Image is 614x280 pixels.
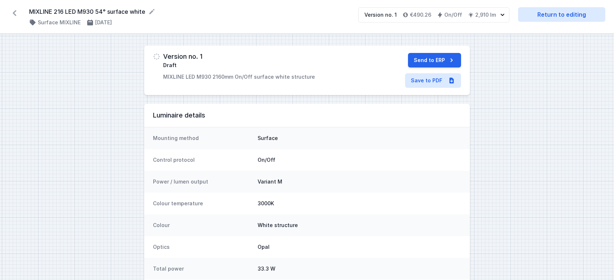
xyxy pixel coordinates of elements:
button: Version no. 1€490.26On/Off2,910 lm [358,7,509,22]
dd: On/Off [258,156,461,164]
h4: On/Off [444,11,462,18]
h4: [DATE] [95,19,112,26]
dt: Colour temperature [153,200,252,207]
dt: Colour [153,222,252,229]
dd: Variant M [258,178,461,185]
a: Return to editing [518,7,605,22]
form: MIXLINE 216 LED M930 54° surface white [29,7,350,16]
h3: Luminaire details [153,111,461,120]
dt: Total power [153,265,252,272]
h4: 2,910 lm [475,11,496,18]
dt: Control protocol [153,156,252,164]
h3: Version no. 1 [163,53,202,60]
h4: Surface MIXLINE [38,19,81,26]
dd: Surface [258,135,461,142]
button: Send to ERP [408,53,461,67]
span: Draft [163,62,177,69]
dd: Opal [258,243,461,251]
dt: Optics [153,243,252,251]
dd: 33.3 W [258,265,461,272]
dd: 3000K [258,200,461,207]
img: draft.svg [153,53,160,60]
p: MIXLINE LED M930 2160mm On/Off surface white structure [163,73,315,81]
dt: Power / lumen output [153,178,252,185]
a: Save to PDF [405,73,461,88]
dd: White structure [258,222,461,229]
button: Rename project [148,8,155,15]
dt: Mounting method [153,135,252,142]
h4: €490.26 [410,11,431,18]
div: Version no. 1 [364,11,397,18]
